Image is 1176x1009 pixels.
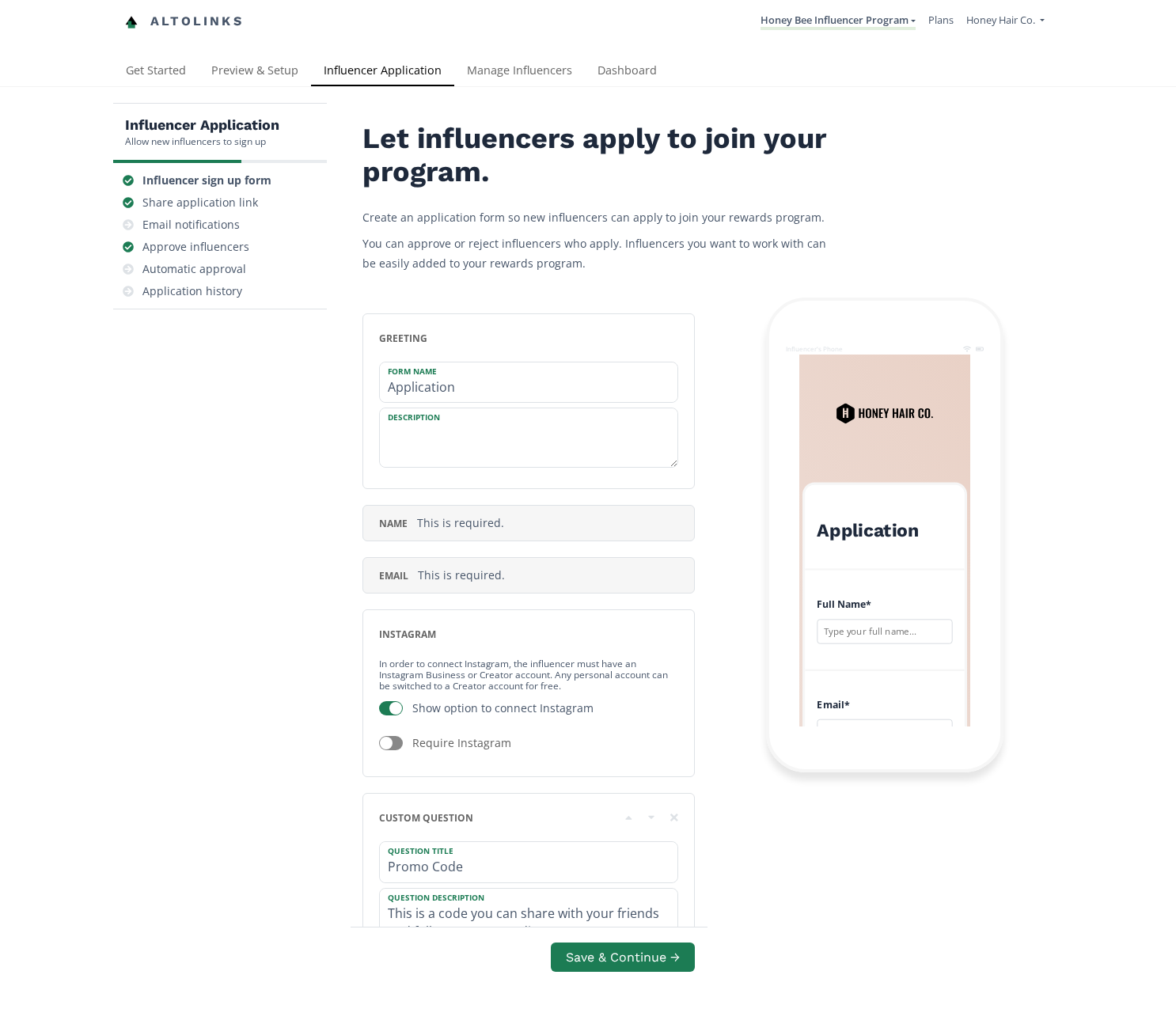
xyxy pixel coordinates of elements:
[585,56,670,88] a: Dashboard
[142,283,242,299] div: Application history
[417,515,504,530] span: This is required.
[125,16,138,28] img: favicon-32x32.png
[834,388,935,438] img: QrgWYwbcqp6j
[786,344,843,353] div: Influencer's Phone
[817,518,952,544] h2: Application
[379,668,668,692] a: Any personal account can be switched to a Creator account for free.
[142,239,249,255] div: Approve influencers
[412,700,594,716] div: Show option to connect Instagram
[379,811,473,825] span: custom question
[379,651,668,698] small: In order to connect Instagram, the influencer must have an Instagram Business or Creator account.
[142,195,258,211] div: Share application link
[454,56,585,88] a: Manage Influencers
[380,842,662,856] label: Question Title
[362,207,837,227] p: Create an application form so new influencers can apply to join your rewards program.
[761,13,916,30] a: Honey Bee Influencer Program
[142,173,271,188] div: Influencer sign up form
[380,889,662,903] label: Question Description
[380,408,662,423] label: Description
[817,719,952,744] input: name@example.com
[125,9,244,35] a: Altolinks
[928,13,954,27] a: Plans
[113,56,199,88] a: Get Started
[412,735,511,751] div: Require Instagram
[966,13,1045,31] a: Honey Hair Co.
[362,233,837,273] p: You can approve or reject influencers who apply. Influencers you want to work with can be easily ...
[966,13,1035,27] span: Honey Hair Co.
[379,517,408,530] span: name
[125,116,279,135] h5: Influencer Application
[125,135,279,148] div: Allow new influencers to sign up
[379,332,427,345] span: greeting
[142,261,246,277] div: Automatic approval
[817,620,952,644] input: Type your full name...
[418,567,505,582] span: This is required.
[199,56,311,88] a: Preview & Setup
[380,889,677,947] textarea: This is a code you can share with your friends and followers to get a discount. **Max of 15 chara...
[379,628,436,641] span: instagram
[380,362,662,377] label: Form Name
[142,217,240,233] div: Email notifications
[311,56,454,88] a: Influencer Application
[379,569,408,582] span: email
[551,943,695,972] button: Save & Continue →
[817,696,952,714] h4: Email *
[362,123,837,188] h2: Let influencers apply to join your program.
[817,596,952,613] h4: Full Name *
